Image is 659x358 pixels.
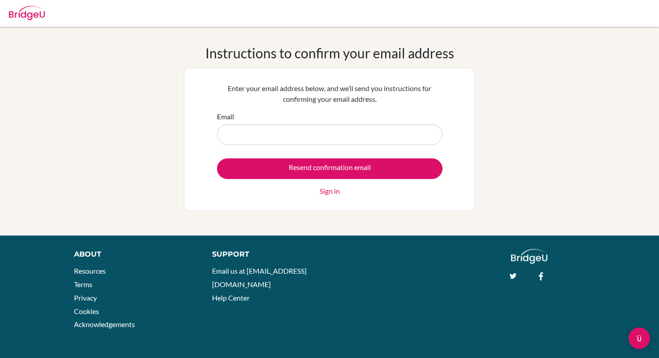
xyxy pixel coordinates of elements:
[629,327,650,349] div: Open Intercom Messenger
[511,249,547,264] img: logo_white@2x-f4f0deed5e89b7ecb1c2cc34c3e3d731f90f0f143d5ea2071677605dd97b5244.png
[217,111,234,122] label: Email
[205,45,454,61] h1: Instructions to confirm your email address
[74,249,192,260] div: About
[212,293,250,302] a: Help Center
[320,186,340,196] a: Sign in
[74,320,135,328] a: Acknowledgements
[212,266,307,288] a: Email us at [EMAIL_ADDRESS][DOMAIN_NAME]
[212,249,321,260] div: Support
[74,307,99,315] a: Cookies
[217,158,442,179] input: Resend confirmation email
[74,266,106,275] a: Resources
[74,293,97,302] a: Privacy
[217,83,442,105] p: Enter your email address below, and we’ll send you instructions for confirming your email address.
[74,280,92,288] a: Terms
[9,6,45,20] img: Bridge-U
